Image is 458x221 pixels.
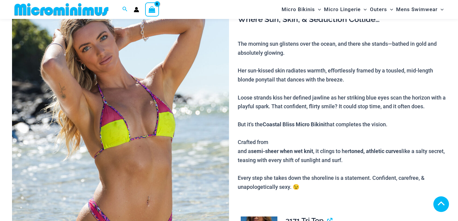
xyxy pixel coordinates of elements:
a: Account icon link [134,7,139,12]
b: semi-sheer when wet knit [251,147,313,155]
a: Mens SwimwearMenu ToggleMenu Toggle [395,2,445,17]
span: Menu Toggle [315,2,321,17]
div: and a , it clings to her like a salty secret, teasing with every shift of sunlight and surf. Ever... [238,147,446,192]
span: Menu Toggle [387,2,393,17]
h3: Where Sun, Skin, & Seduction Collide… [238,14,446,25]
a: OutersMenu ToggleMenu Toggle [368,2,395,17]
span: Menu Toggle [438,2,444,17]
img: MM SHOP LOGO FLAT [12,3,111,16]
b: Coastal Bliss Micro Bikini [263,121,325,128]
a: Search icon link [122,6,128,13]
span: Mens Swimwear [396,2,438,17]
span: Micro Lingerie [324,2,361,17]
p: The morning sun glistens over the ocean, and there she stands—bathed in gold and absolutely glowi... [238,39,446,191]
span: Micro Bikinis [282,2,315,17]
span: Outers [370,2,387,17]
nav: Site Navigation [279,1,446,18]
a: View Shopping Cart, empty [145,2,159,16]
a: Micro LingerieMenu ToggleMenu Toggle [322,2,368,17]
span: Menu Toggle [361,2,367,17]
b: toned, athletic curves [350,147,402,155]
a: Micro BikinisMenu ToggleMenu Toggle [280,2,322,17]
